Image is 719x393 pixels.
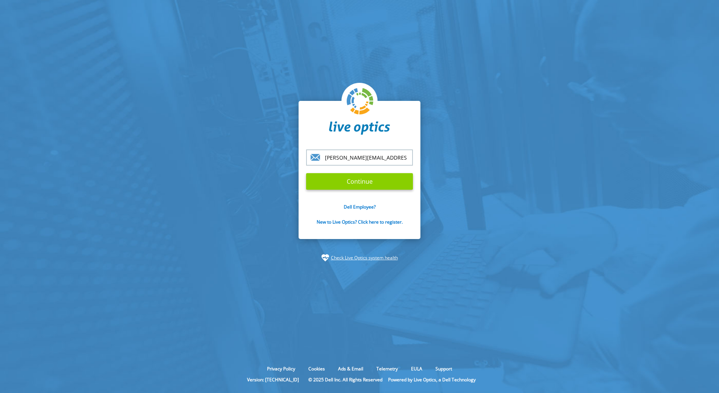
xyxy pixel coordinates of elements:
[405,366,428,372] a: EULA
[303,366,331,372] a: Cookies
[430,366,458,372] a: Support
[371,366,403,372] a: Telemetry
[306,173,413,190] input: Continue
[306,149,413,166] input: email@address.com
[243,376,303,383] li: Version: [TECHNICAL_ID]
[347,88,374,115] img: liveoptics-logo.svg
[331,254,398,262] a: Check Live Optics system health
[388,376,476,383] li: Powered by Live Optics, a Dell Technology
[344,204,376,210] a: Dell Employee?
[329,121,390,135] img: liveoptics-word.svg
[305,376,386,383] li: © 2025 Dell Inc. All Rights Reserved
[317,219,403,225] a: New to Live Optics? Click here to register.
[261,366,301,372] a: Privacy Policy
[322,254,329,262] img: status-check-icon.svg
[332,366,369,372] a: Ads & Email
